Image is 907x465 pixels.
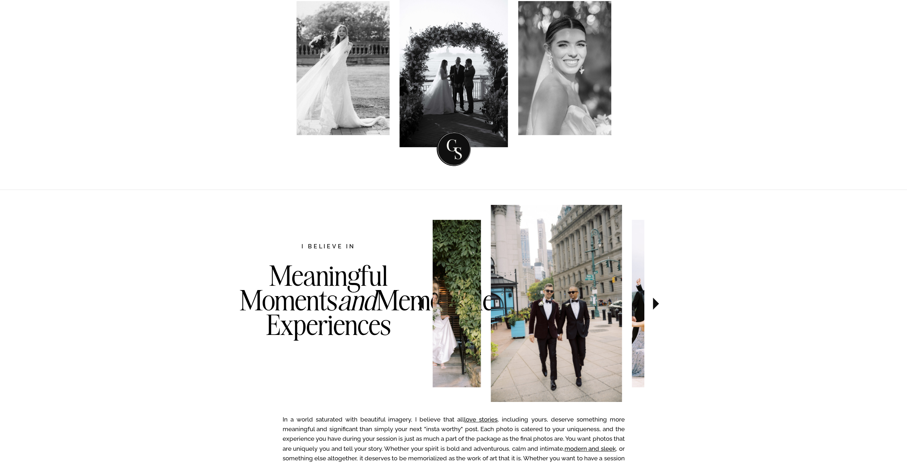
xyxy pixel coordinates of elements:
img: Newlyweds in downtown NYC wearing tuxes and boutonnieres [491,205,622,402]
a: modern and sleek [565,445,616,452]
h2: I believe in [264,242,393,252]
img: Bride and groom walking for a portrait [369,219,480,387]
i: and [337,283,376,317]
img: Wedding party cheering for the bride and groom [632,219,743,387]
a: love stories [464,416,498,423]
h3: Meaningful Moments Memorable Experiences [239,263,418,366]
